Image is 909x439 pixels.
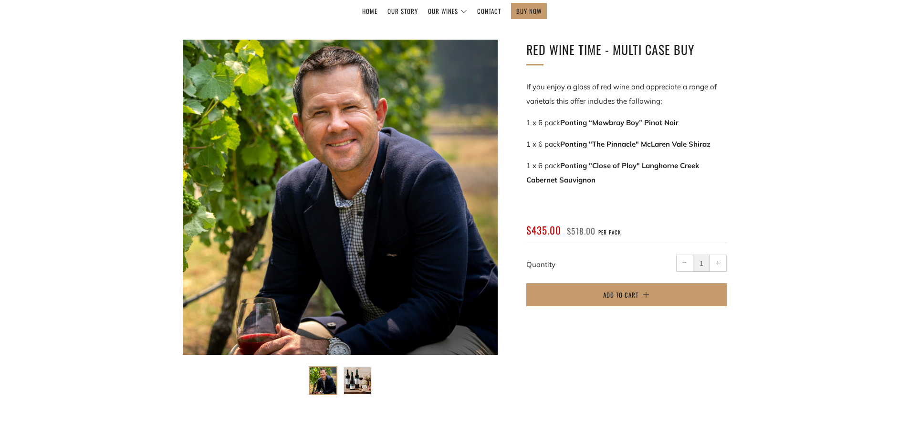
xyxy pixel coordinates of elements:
[526,116,727,130] p: 1 x 6 pack
[560,118,679,127] strong: Ponting “Mowbray Boy” Pinot Noir
[526,161,699,184] strong: Ponting "Close of Play" Langhorne Creek Cabernet Sauvignon
[309,366,337,395] button: Load image into Gallery viewer, Red Wine Time - Multi Case Buy
[693,255,710,272] input: quantity
[526,80,727,108] p: If you enjoy a glass of red wine and appreciate a range of varietals this offer includes the foll...
[526,223,561,237] span: $435.00
[344,367,371,394] img: Load image into Gallery viewer, Red Wine Time - Multi Case Buy
[310,367,336,394] img: Load image into Gallery viewer, Red Wine Time - Multi Case Buy
[603,290,638,300] span: Add to Cart
[526,283,727,306] button: Add to Cart
[362,3,377,19] a: Home
[598,229,621,236] span: per pack
[477,3,501,19] a: Contact
[516,3,542,19] a: BUY NOW
[526,137,727,151] p: 1 x 6 pack
[526,260,555,269] label: Quantity
[428,3,467,19] a: Our Wines
[526,159,727,187] p: 1 x 6 pack
[526,40,727,60] h1: Red Wine Time - Multi Case Buy
[387,3,418,19] a: Our Story
[682,261,687,265] span: −
[560,139,710,149] strong: Ponting "The Pinnacle" McLaren Vale Shiraz
[567,225,596,237] span: $518.00
[716,261,720,265] span: +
